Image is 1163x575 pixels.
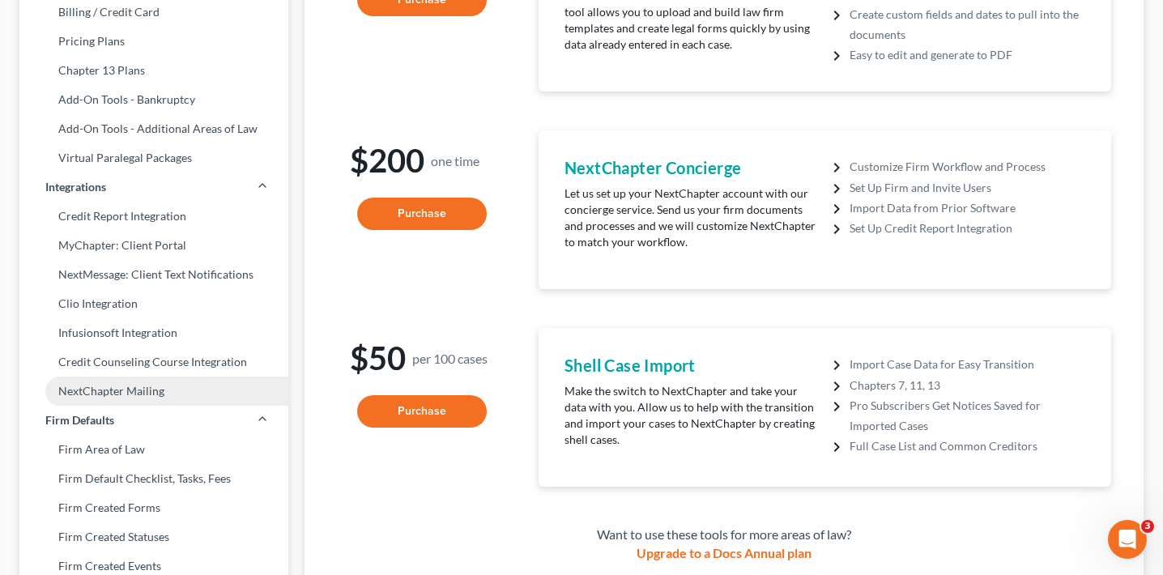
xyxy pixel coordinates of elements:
[412,351,488,365] small: per 100 cases
[19,172,288,202] a: Integrations
[357,198,487,230] button: Purchase
[19,347,288,377] a: Credit Counseling Course Integration
[850,375,1086,395] li: Chapters 7, 11, 13
[850,436,1086,456] li: Full Case List and Common Creditors
[19,231,288,260] a: MyChapter: Client Portal
[1141,520,1154,533] span: 3
[850,198,1086,218] li: Import Data from Prior Software
[19,435,288,464] a: Firm Area of Law
[564,354,817,377] h4: Shell Case Import
[357,395,487,428] button: Purchase
[19,114,288,143] a: Add-On Tools - Additional Areas of Law
[564,156,817,179] h4: NextChapter Concierge
[19,318,288,347] a: Infusionsoft Integration
[850,45,1086,65] li: Easy to edit and generate to PDF
[337,526,1111,544] div: Want to use these tools for more areas of law?
[19,493,288,522] a: Firm Created Forms
[45,412,114,428] span: Firm Defaults
[850,354,1086,374] li: Import Case Data for Easy Transition
[564,185,817,250] p: Let us set up your NextChapter account with our concierge service. Send us your firm documents an...
[19,27,288,56] a: Pricing Plans
[19,260,288,289] a: NextMessage: Client Text Notifications
[1108,520,1147,559] iframe: Intercom live chat
[637,545,812,560] a: Upgrade to a Docs Annual plan
[850,4,1086,45] li: Create custom fields and dates to pull into the documents
[19,289,288,318] a: Clio Integration
[19,85,288,114] a: Add-On Tools - Bankruptcy
[850,218,1086,238] li: Set Up Credit Report Integration
[850,395,1086,436] li: Pro Subscribers Get Notices Saved for Imported Cases
[350,341,493,376] h1: $50
[19,464,288,493] a: Firm Default Checklist, Tasks, Fees
[45,179,106,195] span: Integrations
[850,156,1086,177] li: Customize Firm Workflow and Process
[19,56,288,85] a: Chapter 13 Plans
[19,143,288,172] a: Virtual Paralegal Packages
[350,143,493,178] h1: $200
[19,202,288,231] a: Credit Report Integration
[564,383,817,448] p: Make the switch to NextChapter and take your data with you. Allow us to help with the transition ...
[19,406,288,435] a: Firm Defaults
[850,177,1086,198] li: Set Up Firm and Invite Users
[19,522,288,552] a: Firm Created Statuses
[431,154,479,168] small: one time
[19,377,288,406] a: NextChapter Mailing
